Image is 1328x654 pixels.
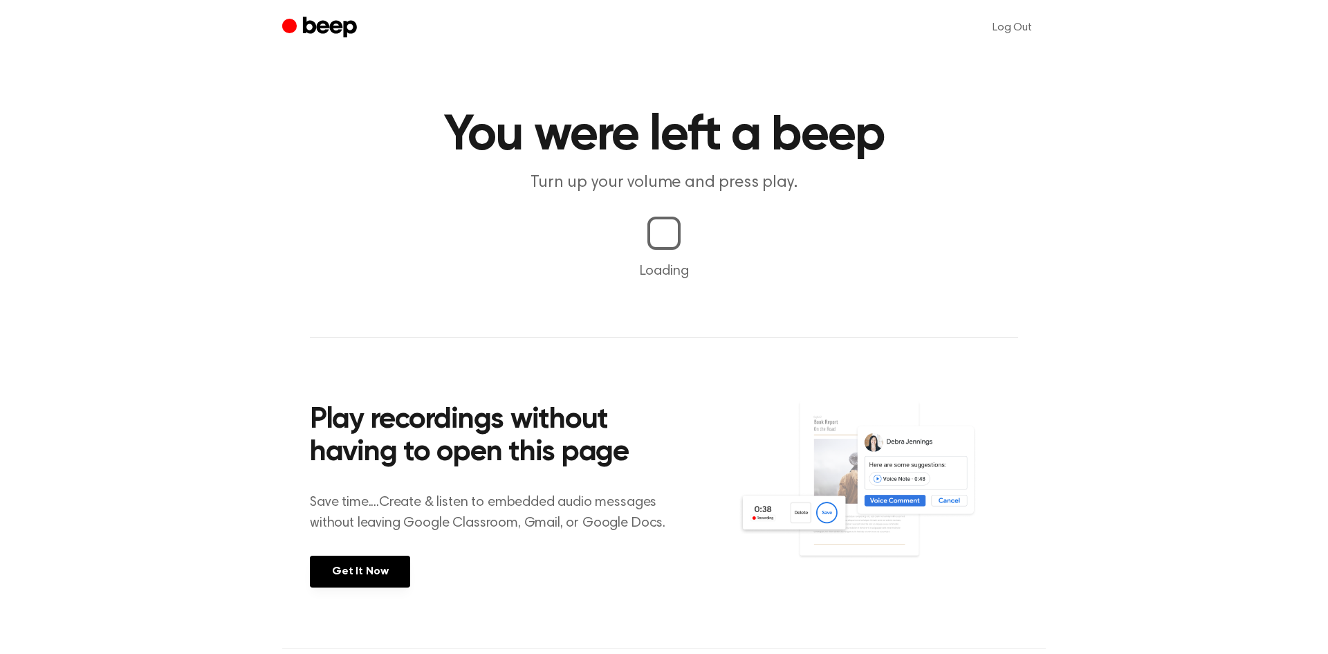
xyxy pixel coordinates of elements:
a: Beep [282,15,360,42]
h1: You were left a beep [310,111,1018,161]
p: Save time....Create & listen to embedded audio messages without leaving Google Classroom, Gmail, ... [310,492,683,534]
img: Voice Comments on Docs and Recording Widget [738,400,1018,586]
a: Log Out [979,11,1046,44]
p: Loading [17,261,1311,282]
h2: Play recordings without having to open this page [310,404,683,470]
p: Turn up your volume and press play. [398,172,930,194]
a: Get It Now [310,556,410,588]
